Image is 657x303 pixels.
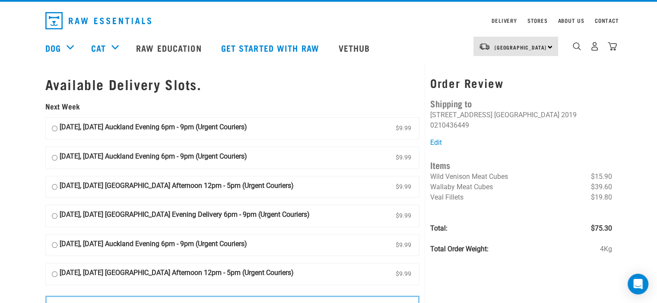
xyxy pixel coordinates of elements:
[590,192,612,203] span: $19.80
[330,31,381,65] a: Vethub
[590,42,599,51] img: user.png
[52,151,57,164] input: [DATE], [DATE] Auckland Evening 6pm - 9pm (Urgent Couriers) $9.99
[430,193,463,201] span: Veal Fillets
[495,46,547,49] span: [GEOGRAPHIC_DATA]
[394,181,413,194] span: $9.99
[60,239,247,252] strong: [DATE], [DATE] Auckland Evening 6pm - 9pm (Urgent Couriers)
[394,239,413,252] span: $9.99
[45,102,420,111] h5: Next Week
[45,12,151,29] img: Raw Essentials Logo
[558,19,584,22] a: About Us
[590,223,612,234] span: $75.30
[60,268,294,281] strong: [DATE], [DATE] [GEOGRAPHIC_DATA] Afternoon 12pm - 5pm (Urgent Couriers)
[394,151,413,164] span: $9.99
[430,121,469,129] li: 0210436449
[527,19,548,22] a: Stores
[52,239,57,252] input: [DATE], [DATE] Auckland Evening 6pm - 9pm (Urgent Couriers) $9.99
[52,209,57,222] input: [DATE], [DATE] [GEOGRAPHIC_DATA] Evening Delivery 6pm - 9pm (Urgent Couriers) $9.99
[494,111,577,119] li: [GEOGRAPHIC_DATA] 2019
[45,76,420,92] h1: Available Delivery Slots.
[52,181,57,194] input: [DATE], [DATE] [GEOGRAPHIC_DATA] Afternoon 12pm - 5pm (Urgent Couriers) $9.99
[60,122,247,135] strong: [DATE], [DATE] Auckland Evening 6pm - 9pm (Urgent Couriers)
[573,42,581,50] img: home-icon-1@2x.png
[394,122,413,135] span: $9.99
[479,43,490,50] img: van-moving.png
[213,31,330,65] a: Get started with Raw
[628,274,648,294] div: Open Intercom Messenger
[608,42,617,51] img: home-icon@2x.png
[590,182,612,192] span: $39.60
[430,138,442,147] a: Edit
[430,224,448,232] strong: Total:
[60,151,247,164] strong: [DATE], [DATE] Auckland Evening 6pm - 9pm (Urgent Couriers)
[60,209,310,222] strong: [DATE], [DATE] [GEOGRAPHIC_DATA] Evening Delivery 6pm - 9pm (Urgent Couriers)
[394,209,413,222] span: $9.99
[52,268,57,281] input: [DATE], [DATE] [GEOGRAPHIC_DATA] Afternoon 12pm - 5pm (Urgent Couriers) $9.99
[430,158,612,172] h4: Items
[492,19,517,22] a: Delivery
[590,172,612,182] span: $15.90
[394,268,413,281] span: $9.99
[52,122,57,135] input: [DATE], [DATE] Auckland Evening 6pm - 9pm (Urgent Couriers) $9.99
[127,31,212,65] a: Raw Education
[600,244,612,254] span: 4Kg
[430,245,489,253] strong: Total Order Weight:
[38,9,619,33] nav: dropdown navigation
[430,183,493,191] span: Wallaby Meat Cubes
[91,41,106,54] a: Cat
[430,97,612,110] h4: Shipping to
[430,76,612,90] h3: Order Review
[45,41,61,54] a: Dog
[595,19,619,22] a: Contact
[430,111,492,119] li: [STREET_ADDRESS]
[60,181,294,194] strong: [DATE], [DATE] [GEOGRAPHIC_DATA] Afternoon 12pm - 5pm (Urgent Couriers)
[430,172,508,181] span: Wild Venison Meat Cubes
